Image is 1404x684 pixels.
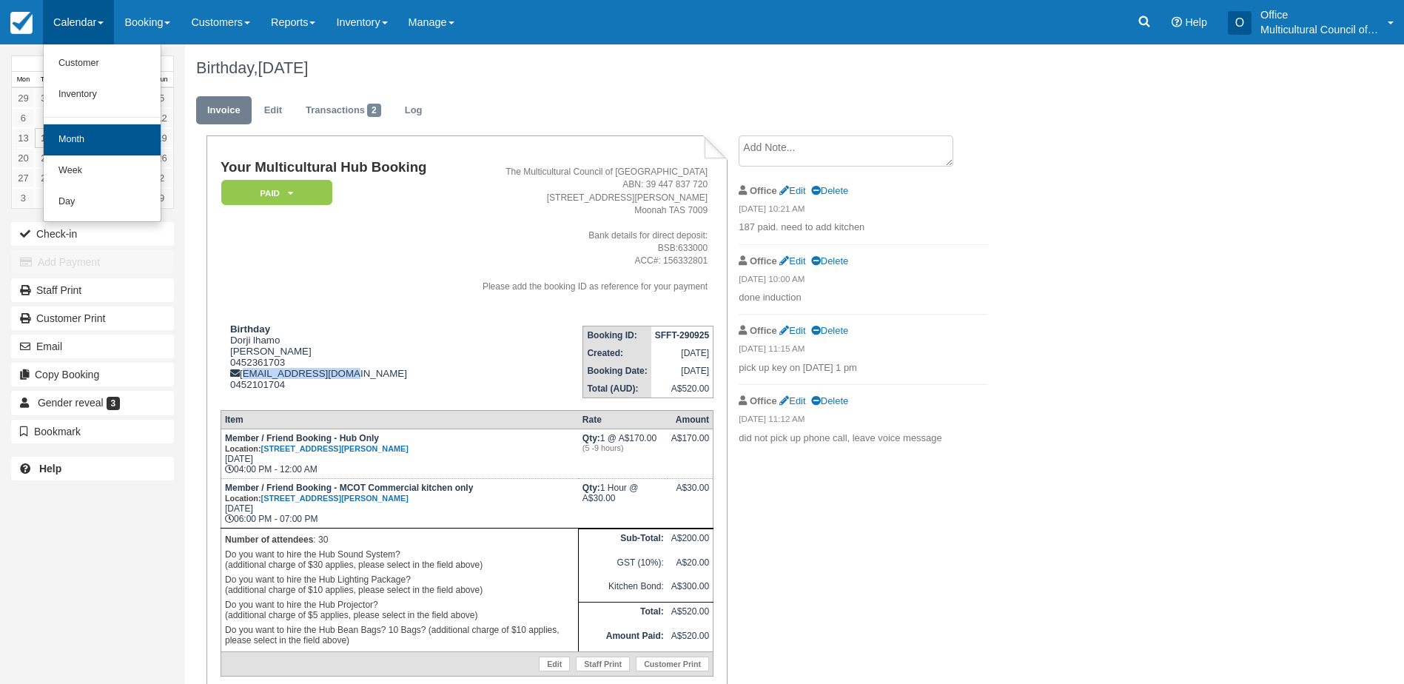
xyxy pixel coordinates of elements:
strong: Birthday [230,323,270,335]
em: (5 -9 hours) [582,443,664,452]
a: 6 [12,108,35,128]
a: Invoice [196,96,252,125]
a: Gender reveal 3 [11,391,174,415]
a: 27 [12,168,35,188]
span: [DATE] [258,58,309,77]
a: Help [11,457,174,480]
p: : 30 [225,532,574,547]
strong: Office [750,325,777,336]
p: pick up key on [DATE] 1 pm [739,361,988,375]
td: A$200.00 [668,529,713,554]
img: checkfront-main-nav-mini-logo.png [10,12,33,34]
p: Office [1260,7,1379,22]
strong: Qty [582,433,600,443]
a: 7 [35,108,58,128]
td: [DATE] 04:00 PM - 12:00 AM [221,429,578,478]
a: 28 [35,168,58,188]
p: did not pick up phone call, leave voice message [739,432,988,446]
a: 12 [150,108,173,128]
td: A$520.00 [651,380,713,398]
a: Log [394,96,434,125]
a: Edit [779,185,805,196]
th: Amount [668,410,713,429]
a: Day [44,187,161,218]
a: 2 [150,168,173,188]
div: Dorji lhamo [PERSON_NAME] 0452361703 [EMAIL_ADDRESS][DOMAIN_NAME] 0452101704 [221,323,450,390]
th: Amount Paid: [579,627,668,651]
a: Inventory [44,79,161,110]
th: Booking Date: [583,362,651,380]
b: Help [39,463,61,475]
a: 21 [35,148,58,168]
a: 26 [150,148,173,168]
small: Location: [225,494,409,503]
th: Mon [12,72,35,88]
a: Month [44,124,161,155]
a: [STREET_ADDRESS][PERSON_NAME] [261,494,409,503]
a: Customer Print [636,657,709,671]
p: Multicultural Council of [GEOGRAPHIC_DATA] [1260,22,1379,37]
h1: Birthday, [196,59,1227,77]
strong: Office [750,395,777,406]
td: 1 Hour @ A$30.00 [579,478,668,528]
p: Do you want to hire the Hub Bean Bags? 10 Bags? (additional charge of $10 applies, please select ... [225,623,574,648]
th: Total (AUD): [583,380,651,398]
a: 4 [35,188,58,208]
strong: Qty [582,483,600,493]
p: done induction [739,291,988,305]
th: Tue [35,72,58,88]
div: A$30.00 [671,483,709,505]
ul: Calendar [43,44,161,222]
a: 19 [150,128,173,148]
th: Item [221,410,578,429]
strong: SFFT-290925 [655,330,709,341]
th: Sun [150,72,173,88]
em: [DATE] 11:12 AM [739,413,988,429]
strong: Member / Friend Booking - Hub Only [225,433,409,454]
p: Do you want to hire the Hub Lighting Package? (additional charge of $10 applies, please select in... [225,572,574,597]
p: Do you want to hire the Hub Sound System? (additional charge of $30 applies, please select in the... [225,547,574,572]
strong: Office [750,185,777,196]
th: Rate [579,410,668,429]
a: Edit [539,657,570,671]
td: A$520.00 [668,603,713,627]
div: O [1228,11,1252,35]
td: [DATE] 06:00 PM - 07:00 PM [221,478,578,528]
a: Delete [811,395,848,406]
a: Edit [779,395,805,406]
em: [DATE] 10:21 AM [739,203,988,219]
a: 3 [12,188,35,208]
button: Email [11,335,174,358]
button: Copy Booking [11,363,174,386]
td: A$300.00 [668,577,713,602]
th: Total: [579,603,668,627]
a: Customer [44,48,161,79]
td: A$20.00 [668,554,713,578]
address: The Multicultural Council of [GEOGRAPHIC_DATA] ABN: 39 447 837 720 [STREET_ADDRESS][PERSON_NAME] ... [456,166,708,292]
button: Add Payment [11,250,174,274]
th: Created: [583,344,651,362]
a: 29 [12,88,35,108]
a: Customer Print [11,306,174,330]
strong: Member / Friend Booking - MCOT Commercial kitchen only [225,483,473,503]
i: Help [1172,17,1182,27]
th: Booking ID: [583,326,651,344]
p: 187 paid. need to add kitchen [739,221,988,235]
a: 20 [12,148,35,168]
a: Paid [221,179,327,207]
h1: Your Multicultural Hub Booking [221,160,450,175]
button: Check-in [11,222,174,246]
small: Location: [225,444,409,453]
td: Kitchen Bond: [579,577,668,602]
a: Edit [779,255,805,266]
a: Delete [811,185,848,196]
a: 13 [12,128,35,148]
a: 5 [150,88,173,108]
strong: Number of attendees [225,534,313,545]
a: Transactions2 [295,96,392,125]
a: 30 [35,88,58,108]
a: 14 [35,128,58,148]
a: Staff Print [11,278,174,302]
em: [DATE] 10:00 AM [739,273,988,289]
a: Delete [811,325,848,336]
